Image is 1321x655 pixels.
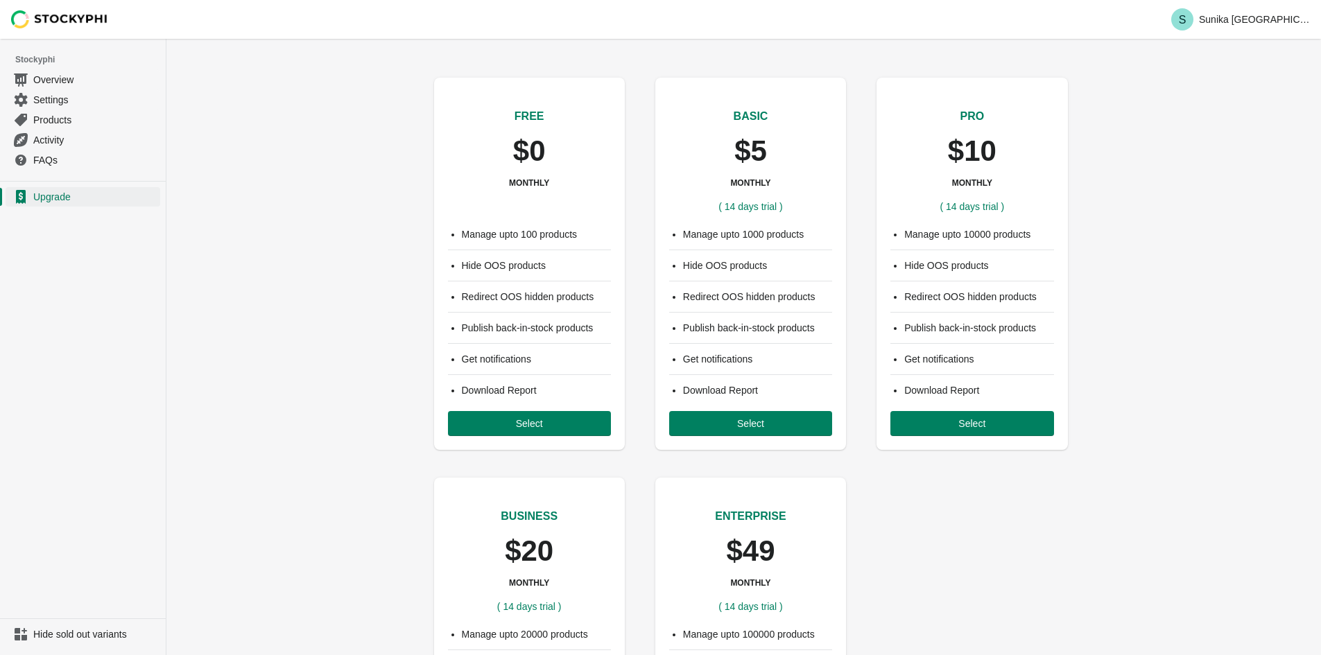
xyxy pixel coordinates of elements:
button: Avatar with initials SSunika [GEOGRAPHIC_DATA] [1166,6,1315,33]
h3: MONTHLY [730,177,770,189]
span: Select [958,418,985,429]
span: Products [33,113,157,127]
span: Select [737,418,764,429]
span: ENTERPRISE [715,510,786,522]
li: Get notifications [462,352,611,366]
p: Sunika [GEOGRAPHIC_DATA] [1199,14,1310,25]
span: Select [516,418,543,429]
span: Stockyphi [15,53,166,67]
li: Redirect OOS hidden products [462,290,611,304]
p: $5 [734,136,767,166]
li: Publish back-in-stock products [904,321,1053,335]
h3: MONTHLY [509,577,549,588]
span: ( 14 days trial ) [497,601,562,612]
a: Settings [6,89,160,110]
span: Hide sold out variants [33,627,157,641]
a: FAQs [6,150,160,170]
h3: MONTHLY [509,177,549,189]
li: Redirect OOS hidden products [683,290,832,304]
li: Get notifications [904,352,1053,366]
li: Manage upto 100000 products [683,627,832,641]
span: FREE [515,110,544,122]
h3: MONTHLY [952,177,992,189]
li: Publish back-in-stock products [462,321,611,335]
li: Manage upto 20000 products [462,627,611,641]
span: ( 14 days trial ) [718,201,783,212]
span: Avatar with initials S [1171,8,1193,30]
text: S [1179,14,1186,26]
a: Upgrade [6,187,160,207]
li: Download Report [683,383,832,397]
span: FAQs [33,153,157,167]
h3: MONTHLY [730,577,770,588]
span: BASIC [734,110,768,122]
a: Products [6,110,160,130]
p: $10 [948,136,996,166]
span: Settings [33,93,157,107]
li: Manage upto 10000 products [904,227,1053,241]
li: Download Report [904,383,1053,397]
li: Hide OOS products [683,259,832,272]
p: $49 [726,536,775,566]
li: Hide OOS products [904,259,1053,272]
a: Activity [6,130,160,150]
span: ( 14 days trial ) [718,601,783,612]
button: Select [669,411,832,436]
img: Stockyphi [11,10,108,28]
span: PRO [960,110,984,122]
li: Manage upto 1000 products [683,227,832,241]
li: Get notifications [683,352,832,366]
span: Upgrade [33,190,157,204]
li: Download Report [462,383,611,397]
button: Select [448,411,611,436]
span: Activity [33,133,157,147]
li: Redirect OOS hidden products [904,290,1053,304]
p: $20 [505,536,553,566]
a: Hide sold out variants [6,625,160,644]
span: Overview [33,73,157,87]
span: BUSINESS [501,510,558,522]
li: Hide OOS products [462,259,611,272]
span: ( 14 days trial ) [940,201,1005,212]
li: Manage upto 100 products [462,227,611,241]
button: Select [890,411,1053,436]
p: $0 [513,136,546,166]
a: Overview [6,69,160,89]
li: Publish back-in-stock products [683,321,832,335]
